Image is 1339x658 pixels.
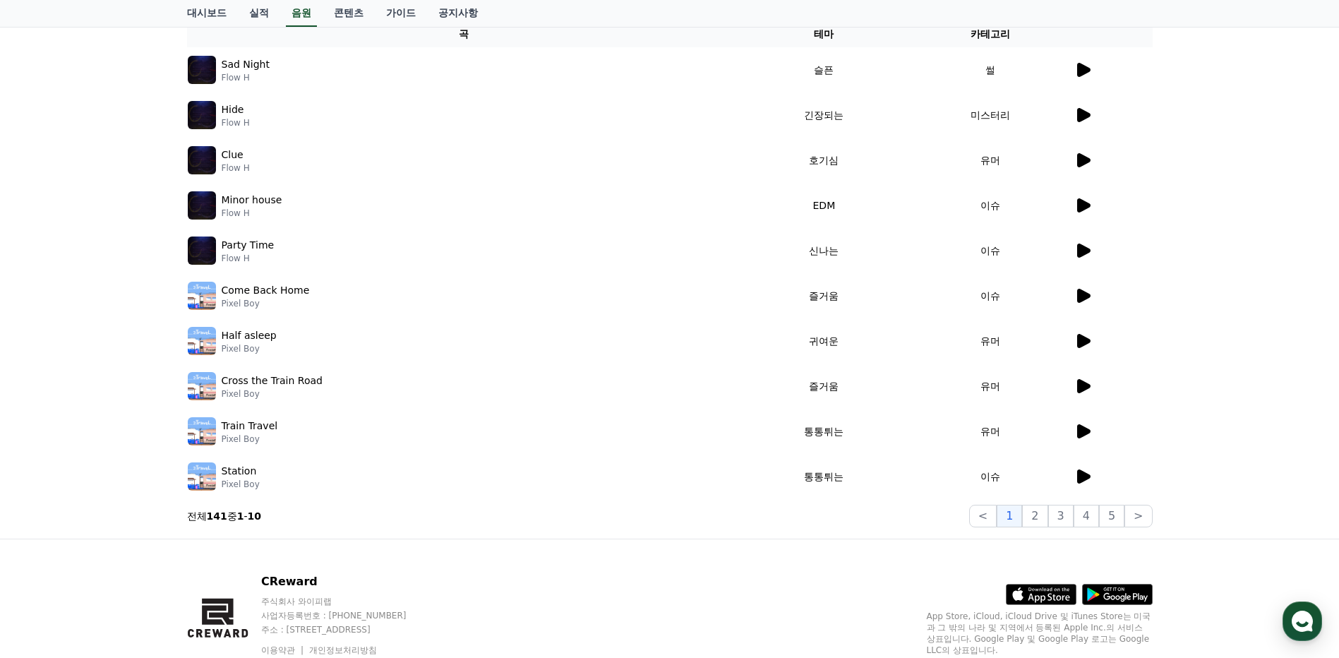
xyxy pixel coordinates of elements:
[1124,505,1152,527] button: >
[93,448,182,483] a: 대화
[222,388,323,400] p: Pixel Boy
[222,238,275,253] p: Party Time
[907,138,1073,183] td: 유머
[222,72,270,83] p: Flow H
[907,454,1073,499] td: 이슈
[907,21,1073,47] th: 카테고리
[222,373,323,388] p: Cross the Train Road
[222,253,275,264] p: Flow H
[44,469,53,480] span: 홈
[741,21,907,47] th: 테마
[261,573,433,590] p: CReward
[188,56,216,84] img: music
[741,92,907,138] td: 긴장되는
[129,469,146,481] span: 대화
[907,273,1073,318] td: 이슈
[222,162,250,174] p: Flow H
[222,343,277,354] p: Pixel Boy
[927,611,1153,656] p: App Store, iCloud, iCloud Drive 및 iTunes Store는 미국과 그 밖의 나라 및 지역에서 등록된 Apple Inc.의 서비스 상표입니다. Goo...
[222,208,282,219] p: Flow H
[907,183,1073,228] td: 이슈
[222,433,278,445] p: Pixel Boy
[741,318,907,364] td: 귀여운
[1074,505,1099,527] button: 4
[237,510,244,522] strong: 1
[222,117,250,128] p: Flow H
[261,610,433,621] p: 사업자등록번호 : [PHONE_NUMBER]
[188,282,216,310] img: music
[188,372,216,400] img: music
[907,364,1073,409] td: 유머
[741,273,907,318] td: 즐거움
[188,146,216,174] img: music
[188,237,216,265] img: music
[222,148,244,162] p: Clue
[222,419,278,433] p: Train Travel
[1048,505,1074,527] button: 3
[907,228,1073,273] td: 이슈
[182,448,271,483] a: 설정
[907,92,1073,138] td: 미스터리
[309,645,377,655] a: 개인정보처리방침
[261,624,433,635] p: 주소 : [STREET_ADDRESS]
[741,364,907,409] td: 즐거움
[997,505,1022,527] button: 1
[907,409,1073,454] td: 유머
[261,596,433,607] p: 주식회사 와이피랩
[188,191,216,220] img: music
[222,283,310,298] p: Come Back Home
[222,193,282,208] p: Minor house
[907,318,1073,364] td: 유머
[261,645,306,655] a: 이용약관
[741,47,907,92] td: 슬픈
[741,409,907,454] td: 통통튀는
[969,505,997,527] button: <
[222,479,260,490] p: Pixel Boy
[248,510,261,522] strong: 10
[1022,505,1047,527] button: 2
[741,138,907,183] td: 호기심
[907,47,1073,92] td: 썰
[741,228,907,273] td: 신나는
[222,328,277,343] p: Half asleep
[222,464,257,479] p: Station
[741,454,907,499] td: 통통튀는
[218,469,235,480] span: 설정
[1099,505,1124,527] button: 5
[222,102,244,117] p: Hide
[188,417,216,445] img: music
[207,510,227,522] strong: 141
[188,101,216,129] img: music
[188,462,216,491] img: music
[188,327,216,355] img: music
[741,183,907,228] td: EDM
[187,509,262,523] p: 전체 중 -
[222,298,310,309] p: Pixel Boy
[4,448,93,483] a: 홈
[222,57,270,72] p: Sad Night
[187,21,741,47] th: 곡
